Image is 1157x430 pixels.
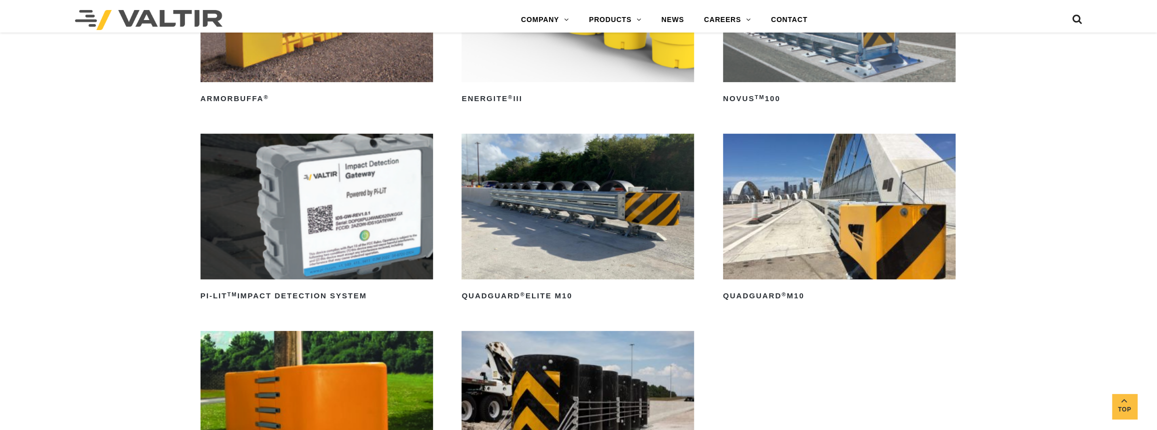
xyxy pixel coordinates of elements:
sup: ® [781,291,786,297]
h2: NOVUS 100 [723,91,955,107]
a: COMPANY [511,10,579,30]
h2: ENERGITE III [461,91,694,107]
sup: ® [263,94,268,100]
a: CONTACT [761,10,817,30]
img: Valtir [75,10,222,30]
a: NEWS [651,10,694,30]
a: PRODUCTS [579,10,651,30]
sup: TM [754,94,764,100]
a: PI-LITTMImpact Detection System [200,134,433,304]
a: CAREERS [694,10,761,30]
h2: ArmorBuffa [200,91,433,107]
a: QuadGuard®M10 [723,134,955,304]
h2: QuadGuard M10 [723,288,955,304]
h2: PI-LIT Impact Detection System [200,288,433,304]
h2: QuadGuard Elite M10 [461,288,694,304]
sup: TM [227,291,237,297]
a: Top [1112,394,1137,419]
sup: ® [508,94,513,100]
a: QuadGuard®Elite M10 [461,134,694,304]
sup: ® [520,291,525,297]
span: Top [1112,404,1137,415]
